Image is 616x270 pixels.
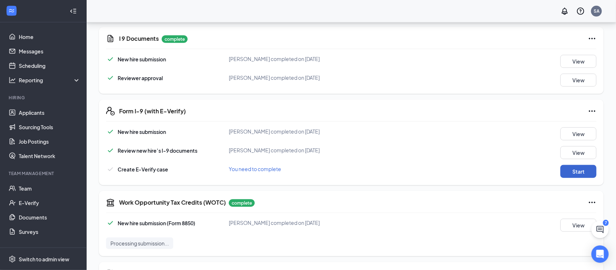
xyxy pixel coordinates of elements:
span: [PERSON_NAME] completed on [DATE] [229,219,320,226]
a: E-Verify [19,196,80,210]
span: Review new hire’s I-9 documents [118,147,197,154]
svg: Checkmark [106,55,115,64]
svg: Ellipses [588,107,597,116]
button: View [560,55,597,68]
h5: Work Opportunity Tax Credits (WOTC) [119,199,226,206]
span: New hire submission [118,56,166,62]
svg: TaxGovernmentIcon [106,198,115,207]
a: Scheduling [19,58,80,73]
button: ChatActive [591,221,609,238]
h5: I 9 Documents [119,35,159,43]
p: complete [162,35,188,43]
button: View [560,146,597,159]
button: View [560,127,597,140]
a: Talent Network [19,149,80,163]
a: Applicants [19,105,80,120]
button: View [560,74,597,87]
span: [PERSON_NAME] completed on [DATE] [229,56,320,62]
span: Reviewer approval [118,75,163,81]
a: Team [19,181,80,196]
div: Open Intercom Messenger [591,245,609,263]
span: [PERSON_NAME] completed on [DATE] [229,128,320,135]
svg: Checkmark [106,127,115,136]
button: View [560,219,597,232]
svg: Checkmark [106,219,115,227]
svg: Settings [9,256,16,263]
svg: Notifications [560,7,569,16]
svg: CustomFormIcon [106,34,115,43]
a: Home [19,30,80,44]
p: complete [229,199,255,207]
span: Processing submission... [110,240,169,247]
svg: Collapse [70,8,77,15]
div: 7 [603,220,609,226]
svg: Analysis [9,77,16,84]
div: SA [594,8,599,14]
svg: FormI9EVerifyIcon [106,107,115,116]
span: Create E-Verify case [118,166,168,173]
svg: Checkmark [106,165,115,174]
a: Messages [19,44,80,58]
svg: ChatActive [596,225,604,234]
div: Switch to admin view [19,256,69,263]
svg: QuestionInfo [576,7,585,16]
span: [PERSON_NAME] completed on [DATE] [229,74,320,81]
span: New hire submission [118,129,166,135]
svg: Checkmark [106,74,115,82]
button: Start [560,165,597,178]
a: Sourcing Tools [19,120,80,134]
a: Job Postings [19,134,80,149]
a: Documents [19,210,80,225]
div: Hiring [9,95,79,101]
span: [PERSON_NAME] completed on [DATE] [229,147,320,153]
div: Team Management [9,170,79,177]
h5: Form I-9 (with E-Verify) [119,107,186,115]
a: Surveys [19,225,80,239]
svg: Ellipses [588,198,597,207]
span: New hire submission (Form 8850) [118,220,195,226]
span: You need to complete [229,166,281,172]
svg: Ellipses [588,34,597,43]
svg: Checkmark [106,146,115,155]
svg: WorkstreamLogo [8,7,15,14]
div: Reporting [19,77,81,84]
